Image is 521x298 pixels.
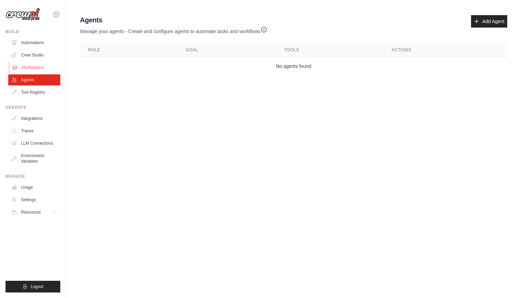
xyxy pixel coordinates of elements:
[8,150,60,167] a: Environment Variables
[80,15,267,25] h2: Agents
[8,74,60,85] a: Agents
[80,43,177,57] th: Role
[6,281,60,292] button: Logout
[6,105,60,110] div: Operate
[31,284,43,289] span: Logout
[177,43,276,57] th: Goal
[8,182,60,193] a: Usage
[6,174,60,179] div: Manage
[8,125,60,136] a: Traces
[6,29,60,34] div: Build
[21,209,41,215] span: Resources
[8,194,60,205] a: Settings
[9,62,61,73] a: Marketplace
[8,87,60,98] a: Tool Registry
[8,37,60,48] a: Automations
[80,25,267,35] p: Manage your agents - Create and configure agents to automate tasks and workflows
[8,138,60,149] a: LLM Connections
[8,50,60,61] a: Crew Studio
[8,207,60,218] button: Resources
[8,113,60,124] a: Integrations
[471,15,507,28] a: Add Agent
[6,8,40,21] img: Logo
[276,43,384,57] th: Tools
[80,57,507,75] td: No agents found
[383,43,507,57] th: Actions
